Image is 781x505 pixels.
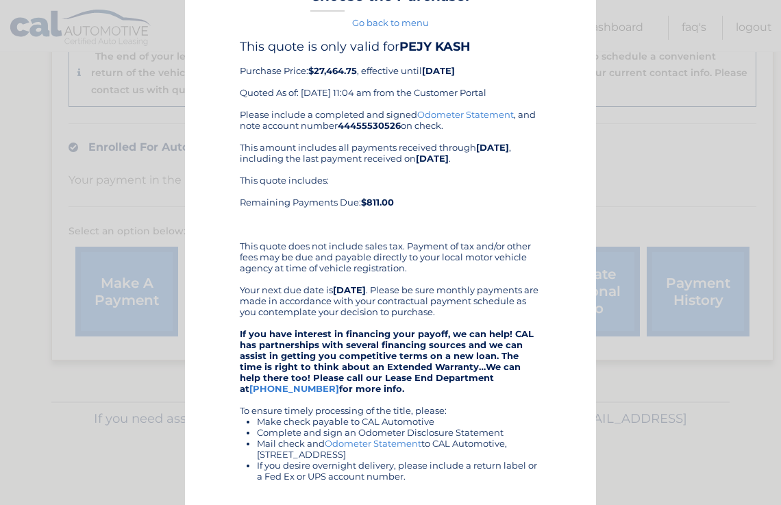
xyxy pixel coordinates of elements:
a: [PHONE_NUMBER] [249,383,339,394]
li: Mail check and to CAL Automotive, [STREET_ADDRESS] [257,438,541,460]
li: Complete and sign an Odometer Disclosure Statement [257,427,541,438]
li: If you desire overnight delivery, please include a return label or a Fed Ex or UPS account number. [257,460,541,482]
div: Purchase Price: , effective until Quoted As of: [DATE] 11:04 am from the Customer Portal [240,39,541,109]
h4: This quote is only valid for [240,39,541,54]
a: Go back to menu [352,17,429,28]
b: [DATE] [333,284,366,295]
b: PEJY KASH [399,39,471,54]
b: $811.00 [361,197,394,208]
a: Odometer Statement [325,438,421,449]
b: 44455530526 [338,120,401,131]
b: [DATE] [416,153,449,164]
li: Make check payable to CAL Automotive [257,416,541,427]
strong: If you have interest in financing your payoff, we can help! CAL has partnerships with several fin... [240,328,534,394]
b: $27,464.75 [308,65,357,76]
a: Odometer Statement [417,109,514,120]
b: [DATE] [476,142,509,153]
b: [DATE] [422,65,455,76]
div: This quote includes: Remaining Payments Due: [240,175,541,230]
